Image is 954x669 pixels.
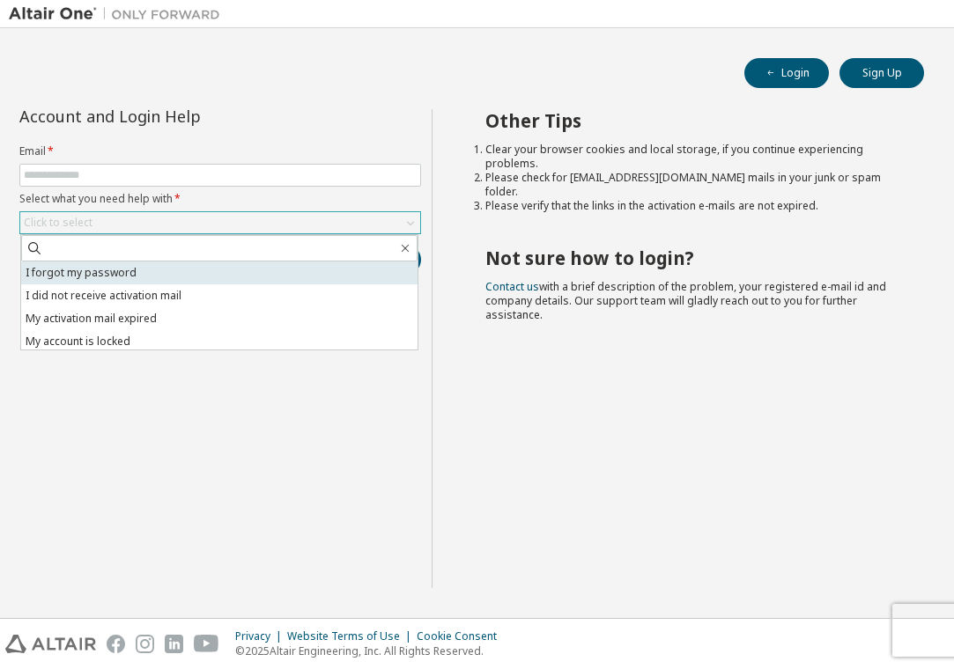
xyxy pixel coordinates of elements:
img: facebook.svg [107,635,125,653]
img: instagram.svg [136,635,154,653]
span: with a brief description of the problem, your registered e-mail id and company details. Our suppo... [485,279,886,322]
li: Please verify that the links in the activation e-mails are not expired. [485,199,892,213]
div: Click to select [20,212,420,233]
div: Account and Login Help [19,109,341,123]
img: linkedin.svg [165,635,183,653]
button: Login [744,58,829,88]
img: Altair One [9,5,229,23]
a: Contact us [485,279,539,294]
li: Please check for [EMAIL_ADDRESS][DOMAIN_NAME] mails in your junk or spam folder. [485,171,892,199]
label: Select what you need help with [19,192,421,206]
img: youtube.svg [194,635,219,653]
li: Clear your browser cookies and local storage, if you continue experiencing problems. [485,143,892,171]
div: Cookie Consent [417,629,507,643]
p: © 2025 Altair Engineering, Inc. All Rights Reserved. [235,643,507,658]
div: Click to select [24,216,92,230]
h2: Not sure how to login? [485,246,892,269]
div: Website Terms of Use [287,629,417,643]
label: Email [19,144,421,158]
button: Sign Up [839,58,924,88]
li: I forgot my password [21,261,418,284]
div: Privacy [235,629,287,643]
h2: Other Tips [485,109,892,132]
img: altair_logo.svg [5,635,96,653]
